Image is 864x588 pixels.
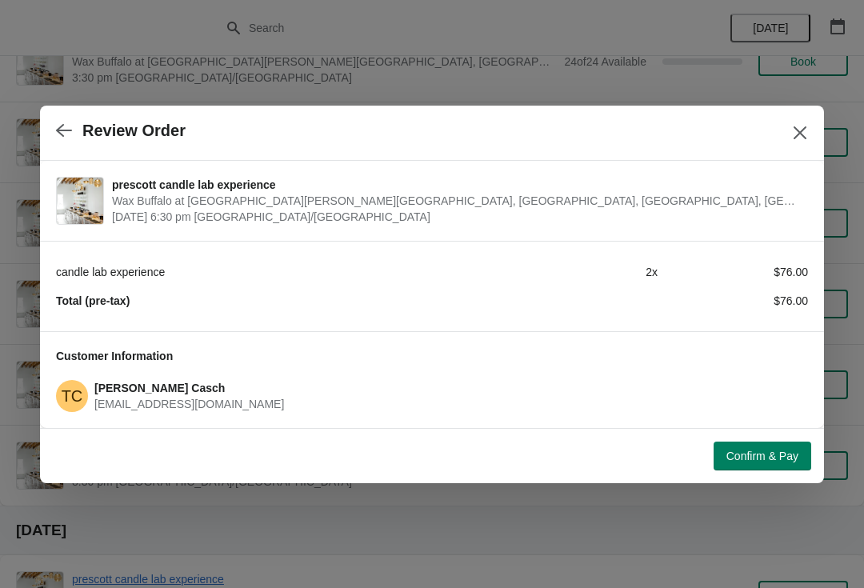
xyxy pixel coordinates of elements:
[56,350,173,362] span: Customer Information
[112,193,800,209] span: Wax Buffalo at [GEOGRAPHIC_DATA][PERSON_NAME][GEOGRAPHIC_DATA], [GEOGRAPHIC_DATA], [GEOGRAPHIC_DA...
[507,264,658,280] div: 2 x
[94,398,284,410] span: [EMAIL_ADDRESS][DOMAIN_NAME]
[112,209,800,225] span: [DATE] 6:30 pm [GEOGRAPHIC_DATA]/[GEOGRAPHIC_DATA]
[714,442,811,470] button: Confirm & Pay
[56,380,88,412] span: Tayler
[57,178,103,224] img: prescott candle lab experience | Wax Buffalo at Prescott, Prescott Avenue, Lincoln, NE, USA | Sep...
[56,294,130,307] strong: Total (pre-tax)
[726,450,798,462] span: Confirm & Pay
[82,122,186,140] h2: Review Order
[56,264,507,280] div: candle lab experience
[786,118,814,147] button: Close
[94,382,225,394] span: [PERSON_NAME] Casch
[658,293,808,309] div: $76.00
[62,387,83,405] text: TC
[112,177,800,193] span: prescott candle lab experience
[658,264,808,280] div: $76.00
